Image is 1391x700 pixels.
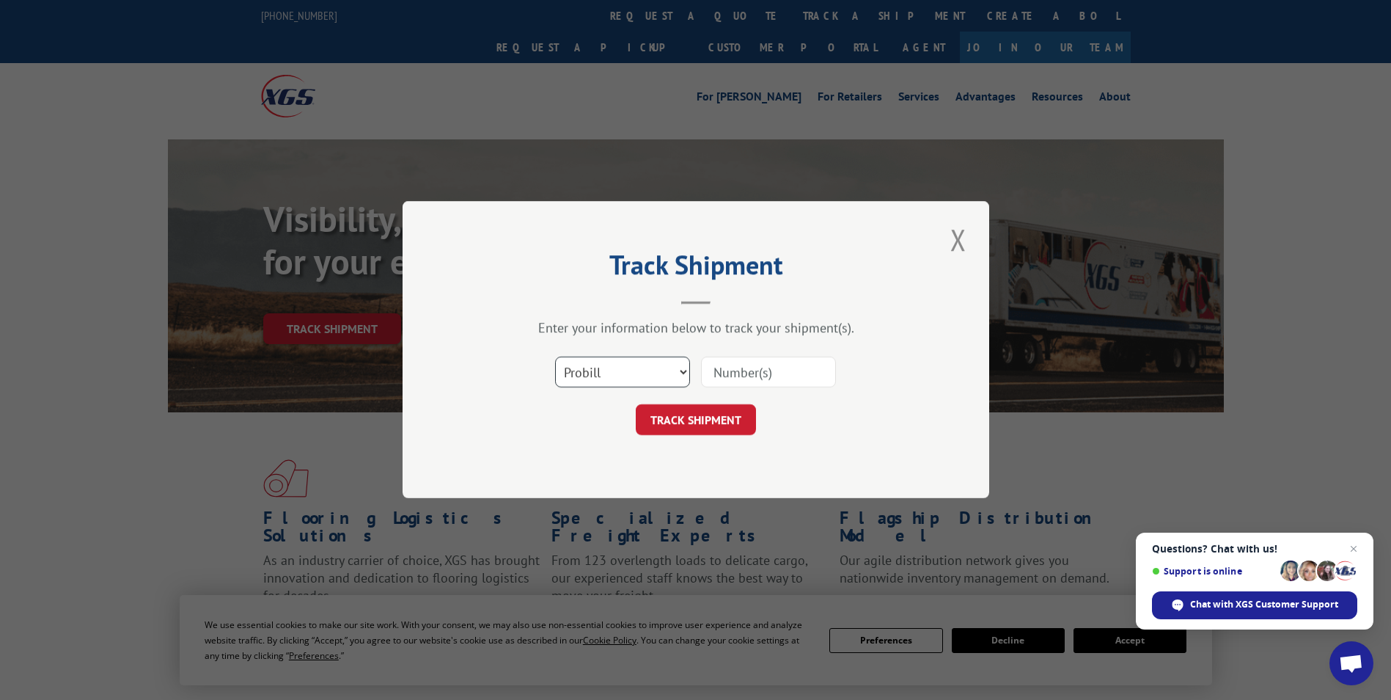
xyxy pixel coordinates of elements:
[1152,591,1357,619] span: Chat with XGS Customer Support
[1152,543,1357,555] span: Questions? Chat with us!
[1190,598,1338,611] span: Chat with XGS Customer Support
[946,219,971,260] button: Close modal
[476,320,916,337] div: Enter your information below to track your shipment(s).
[636,405,756,436] button: TRACK SHIPMENT
[701,357,836,388] input: Number(s)
[1152,566,1275,577] span: Support is online
[476,255,916,282] h2: Track Shipment
[1329,641,1373,685] a: Open chat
